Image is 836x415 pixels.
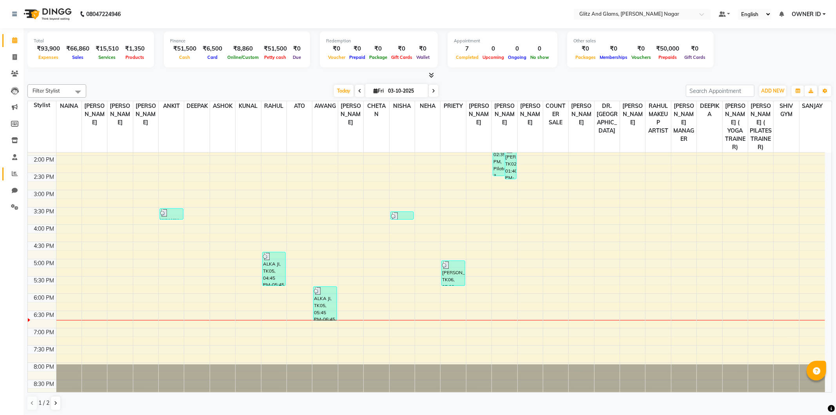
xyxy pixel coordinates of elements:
[107,101,132,127] span: [PERSON_NAME]
[225,44,261,53] div: ₹8,860
[372,88,386,94] span: Fri
[38,399,49,407] span: 1 / 2
[33,311,56,319] div: 6:30 PM
[334,85,354,97] span: Today
[133,101,158,127] span: [PERSON_NAME]
[454,38,551,44] div: Appointment
[33,207,56,216] div: 3:30 PM
[326,44,347,53] div: ₹0
[761,88,784,94] span: ADD NEW
[414,44,432,53] div: ₹0
[33,346,56,354] div: 7:30 PM
[263,55,288,60] span: Petty cash
[312,101,337,111] span: AWANG
[287,101,312,111] span: ATO
[34,44,63,53] div: ₹93,900
[620,101,645,127] span: [PERSON_NAME]
[33,87,60,94] span: Filter Stylist
[386,85,425,97] input: 2025-10-03
[33,225,56,233] div: 4:00 PM
[506,55,528,60] span: Ongoing
[82,101,107,127] span: [PERSON_NAME]
[686,85,754,97] input: Search Appointment
[33,363,56,371] div: 8:00 PM
[759,86,786,96] button: ADD NEW
[653,44,682,53] div: ₹50,000
[56,101,82,111] span: NAINA
[441,101,466,111] span: PRIETY
[492,101,517,127] span: [PERSON_NAME]
[347,44,367,53] div: ₹0
[70,55,85,60] span: Sales
[389,55,414,60] span: Gift Cards
[33,277,56,285] div: 5:30 PM
[199,44,225,53] div: ₹6,500
[800,101,825,111] span: SANJAY
[723,101,748,152] span: [PERSON_NAME] ( YOGA TRAINER)
[326,38,432,44] div: Redemption
[573,38,707,44] div: Other sales
[326,55,347,60] span: Voucher
[598,55,629,60] span: Memberships
[178,55,192,60] span: Cash
[347,55,367,60] span: Prepaid
[543,101,568,127] span: COUNTER SALE
[20,3,74,25] img: logo
[442,261,465,286] div: [PERSON_NAME], TK06, 05:00 PM-05:45 PM, [MEDICAL_DATA] PHOTO FACIAL
[466,101,491,127] span: [PERSON_NAME]
[33,173,56,181] div: 2:30 PM
[184,101,209,111] span: DEEPAK
[646,101,671,136] span: RAHUL MAKEUP ARTIST
[33,242,56,250] div: 4:30 PM
[528,55,551,60] span: No show
[364,101,389,119] span: CHETAN
[205,55,219,60] span: Card
[415,101,440,111] span: NEHA
[792,10,821,18] span: OWNER ID
[454,44,481,53] div: 7
[33,259,56,268] div: 5:00 PM
[573,44,598,53] div: ₹0
[774,101,799,119] span: SHIV GYM
[629,55,653,60] span: Vouchers
[33,190,56,198] div: 3:00 PM
[414,55,432,60] span: Wallet
[210,101,235,111] span: ASHOK
[170,44,199,53] div: ₹51,500
[97,55,118,60] span: Services
[569,101,594,127] span: [PERSON_NAME]
[505,145,516,179] div: [PERSON_NAME], TK02, 01:40 PM-02:40 PM, Yoga-Monthly
[682,55,707,60] span: Gift Cards
[656,55,679,60] span: Prepaids
[682,44,707,53] div: ₹0
[454,55,481,60] span: Completed
[389,44,414,53] div: ₹0
[748,101,773,152] span: [PERSON_NAME] ( PILATES TRAINER)
[573,55,598,60] span: Packages
[290,44,304,53] div: ₹0
[629,44,653,53] div: ₹0
[36,55,60,60] span: Expenses
[367,55,389,60] span: Package
[33,328,56,337] div: 7:00 PM
[92,44,122,53] div: ₹15,510
[263,252,286,286] div: ALKA JI, TK05, 04:45 PM-05:45 PM, ROOT TOUCH-UP-1500
[518,101,543,127] span: [PERSON_NAME]
[33,380,56,388] div: 8:30 PM
[367,44,389,53] div: ₹0
[33,156,56,164] div: 2:00 PM
[159,101,184,111] span: ANKIT
[261,44,290,53] div: ₹51,500
[225,55,261,60] span: Online/Custom
[390,101,415,111] span: NISHA
[595,101,620,136] span: DR. [GEOGRAPHIC_DATA]
[236,101,261,111] span: KUNAL
[291,55,303,60] span: Due
[160,209,183,219] div: WALKIN, TK03, 03:30 PM-03:50 PM, SHAVE/[PERSON_NAME] TRIM-350
[481,55,506,60] span: Upcoming
[63,44,92,53] div: ₹66,860
[33,294,56,302] div: 6:00 PM
[598,44,629,53] div: ₹0
[671,101,696,144] span: [PERSON_NAME] MANAGER
[123,55,146,60] span: Products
